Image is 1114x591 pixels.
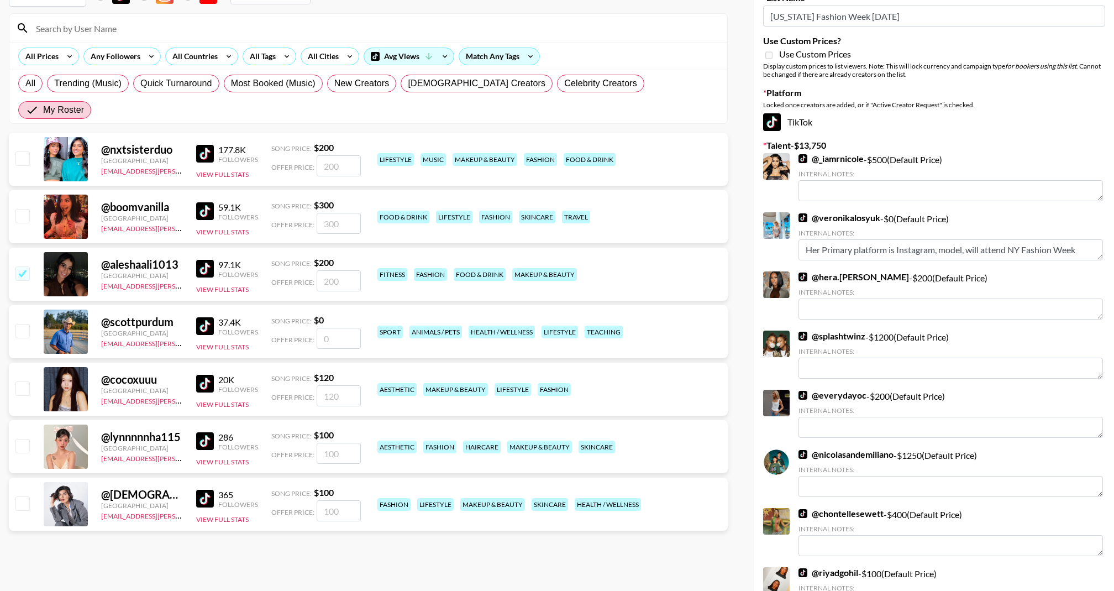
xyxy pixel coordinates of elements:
[271,144,312,153] span: Song Price:
[763,87,1105,98] label: Platform
[43,103,84,117] span: My Roster
[218,317,258,328] div: 37.4K
[564,153,616,166] div: food & drink
[140,77,212,90] span: Quick Turnaround
[314,257,334,268] strong: $ 200
[542,326,578,338] div: lifestyle
[423,441,456,453] div: fashion
[579,441,615,453] div: skincare
[218,259,258,270] div: 97.1K
[317,213,361,234] input: 300
[317,328,361,349] input: 0
[798,153,1103,201] div: - $ 500 (Default Price)
[334,77,390,90] span: New Creators
[798,154,807,163] img: TikTok
[763,35,1105,46] label: Use Custom Prices?
[218,432,258,443] div: 286
[271,202,312,210] span: Song Price:
[524,153,557,166] div: fashion
[798,170,1103,178] div: Internal Notes:
[271,336,314,344] span: Offer Price:
[377,153,414,166] div: lifestyle
[101,200,183,214] div: @ boomvanilla
[54,77,122,90] span: Trending (Music)
[196,432,214,450] img: TikTok
[798,449,894,460] a: @nicolasandemiliano
[538,383,571,396] div: fashion
[798,449,1103,497] div: - $ 1250 (Default Price)
[101,373,183,386] div: @ cocoxuuu
[798,568,807,577] img: TikTok
[798,347,1103,355] div: Internal Notes:
[798,391,807,400] img: TikTok
[408,77,545,90] span: [DEMOGRAPHIC_DATA] Creators
[218,328,258,336] div: Followers
[196,228,249,236] button: View Full Stats
[101,165,265,175] a: [EMAIL_ADDRESS][PERSON_NAME][DOMAIN_NAME]
[763,140,1105,151] label: Talent - $ 13,750
[314,430,334,440] strong: $ 100
[243,48,278,65] div: All Tags
[196,375,214,393] img: TikTok
[271,393,314,401] span: Offer Price:
[798,466,1103,474] div: Internal Notes:
[798,509,807,518] img: TikTok
[436,211,472,223] div: lifestyle
[271,374,312,383] span: Song Price:
[196,458,249,466] button: View Full Stats
[317,385,361,406] input: 120
[519,211,555,223] div: skincare
[196,490,214,508] img: TikTok
[798,332,807,341] img: TikTok
[1005,62,1076,70] em: for bookers using this list
[798,212,880,223] a: @veronikalosyuk
[317,443,361,464] input: 100
[166,48,220,65] div: All Countries
[798,273,807,281] img: TikTok
[218,202,258,213] div: 59.1K
[218,144,258,155] div: 177.8K
[798,153,864,164] a: @_iamrnicole
[507,441,572,453] div: makeup & beauty
[377,383,417,396] div: aesthetic
[421,153,446,166] div: music
[377,268,407,281] div: fitness
[479,211,512,223] div: fashion
[101,452,265,463] a: [EMAIL_ADDRESS][PERSON_NAME][DOMAIN_NAME]
[798,390,866,401] a: @everydayoc
[763,101,1105,109] div: Locked once creators are added, or if "Active Creator Request" is checked.
[317,155,361,176] input: 200
[317,270,361,291] input: 200
[218,155,258,164] div: Followers
[798,567,858,578] a: @riyadgohil
[798,508,884,519] a: @chontellesewett
[271,221,314,229] span: Offer Price:
[218,374,258,385] div: 20K
[231,77,316,90] span: Most Booked (Music)
[271,259,312,268] span: Song Price:
[196,515,249,524] button: View Full Stats
[196,260,214,278] img: TikTok
[495,383,531,396] div: lifestyle
[101,315,183,329] div: @ scottpurdum
[101,214,183,222] div: [GEOGRAPHIC_DATA]
[798,288,1103,296] div: Internal Notes:
[218,385,258,394] div: Followers
[798,406,1103,415] div: Internal Notes:
[417,498,454,511] div: lifestyle
[763,113,781,131] img: TikTok
[314,142,334,153] strong: $ 200
[196,317,214,335] img: TikTok
[798,525,1103,533] div: Internal Notes:
[271,317,312,325] span: Song Price:
[101,143,183,156] div: @ nxtsisterduo
[271,278,314,286] span: Offer Price:
[101,222,265,233] a: [EMAIL_ADDRESS][PERSON_NAME][DOMAIN_NAME]
[101,156,183,165] div: [GEOGRAPHIC_DATA]
[798,212,1103,260] div: - $ 0 (Default Price)
[798,450,807,459] img: TikTok
[271,432,312,440] span: Song Price:
[101,501,183,510] div: [GEOGRAPHIC_DATA]
[101,395,265,405] a: [EMAIL_ADDRESS][PERSON_NAME][DOMAIN_NAME]
[101,271,183,280] div: [GEOGRAPHIC_DATA]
